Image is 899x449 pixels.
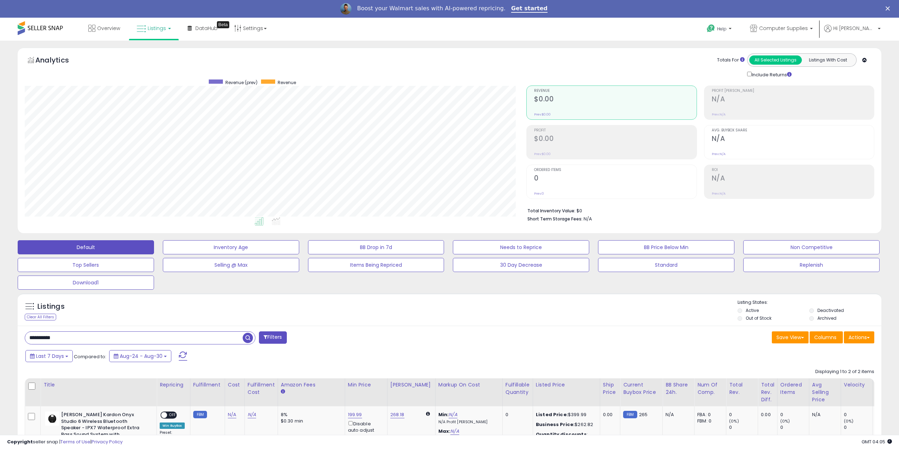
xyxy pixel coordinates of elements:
[772,331,809,343] button: Save View
[37,302,65,312] h5: Listings
[160,381,187,389] div: Repricing
[45,412,59,426] img: 31OTE8kTDiL._SL40_.jpg
[701,19,739,41] a: Help
[25,350,73,362] button: Last 7 Days
[780,424,809,431] div: 0
[438,420,497,425] p: N/A Profit [PERSON_NAME]
[759,25,808,32] span: Computer Supplies
[712,168,874,172] span: ROI
[729,424,758,431] div: 0
[534,129,696,132] span: Profit
[742,70,800,78] div: Include Returns
[195,25,218,32] span: DataHub
[60,438,90,445] a: Terms of Use
[120,353,162,360] span: Aug-24 - Aug-30
[308,258,444,272] button: Items Being Repriced
[598,240,734,254] button: BB Price Below Min
[228,381,242,389] div: Cost
[844,412,873,418] div: 0
[228,411,236,418] a: N/A
[109,350,171,362] button: Aug-24 - Aug-30
[743,258,880,272] button: Replenish
[248,411,256,418] a: N/A
[536,421,575,428] b: Business Price:
[817,307,844,313] label: Deactivated
[281,418,339,424] div: $0.30 min
[536,381,597,389] div: Listed Price
[438,411,449,418] b: Min:
[623,411,637,418] small: FBM
[43,381,154,389] div: Title
[450,428,459,435] a: N/A
[802,55,854,65] button: Listings With Cost
[357,5,505,12] div: Boost your Walmart sales with AI-powered repricing.
[534,191,544,196] small: Prev: 0
[729,381,755,396] div: Total Rev.
[18,240,154,254] button: Default
[511,5,548,13] a: Get started
[814,334,836,341] span: Columns
[225,79,258,85] span: Revenue (prev)
[761,412,772,418] div: 0.00
[536,412,595,418] div: $399.99
[534,174,696,184] h2: 0
[308,240,444,254] button: BB Drop in 7d
[182,18,223,39] a: DataHub
[97,25,120,32] span: Overview
[536,431,587,438] b: Quantity discounts
[712,89,874,93] span: Profit [PERSON_NAME]
[438,381,499,389] div: Markup on Cost
[248,381,275,396] div: Fulfillment Cost
[886,6,893,11] div: Close
[780,381,806,396] div: Ordered Items
[666,381,691,396] div: BB Share 24h.
[717,26,727,32] span: Help
[25,314,56,320] div: Clear All Filters
[453,240,589,254] button: Needs to Reprice
[163,240,299,254] button: Inventory Age
[603,412,615,418] div: 0.00
[167,412,178,418] span: OFF
[844,424,873,431] div: 0
[438,428,451,435] b: Max:
[745,18,818,41] a: Computer Supplies
[815,368,874,375] div: Displaying 1 to 2 of 2 items
[348,420,382,440] div: Disable auto adjust min
[780,412,809,418] div: 0
[534,152,551,156] small: Prev: $0.00
[7,439,123,445] div: seller snap | |
[534,112,551,117] small: Prev: $0.00
[598,258,734,272] button: Standard
[36,353,64,360] span: Last 7 Days
[603,381,617,396] div: Ship Price
[527,216,582,222] b: Short Term Storage Fees:
[278,79,296,85] span: Revenue
[160,423,185,429] div: Win BuyBox
[229,18,272,39] a: Settings
[729,412,758,418] div: 0
[738,299,881,306] p: Listing States:
[833,25,876,32] span: Hi [PERSON_NAME]
[536,431,595,438] div: :
[131,18,176,39] a: Listings
[780,418,790,424] small: (0%)
[712,152,726,156] small: Prev: N/A
[340,3,351,14] img: Profile image for Adrian
[812,412,835,418] div: N/A
[729,418,739,424] small: (0%)
[35,55,83,67] h5: Analytics
[536,421,595,428] div: $262.82
[844,331,874,343] button: Actions
[74,353,106,360] span: Compared to:
[449,411,457,418] a: N/A
[435,378,502,406] th: The percentage added to the cost of goods (COGS) that forms the calculator for Min & Max prices.
[817,315,836,321] label: Archived
[623,381,660,396] div: Current Buybox Price
[812,381,838,403] div: Avg Selling Price
[824,25,881,41] a: Hi [PERSON_NAME]
[348,381,384,389] div: Min Price
[453,258,589,272] button: 30 Day Decrease
[749,55,802,65] button: All Selected Listings
[697,418,721,424] div: FBM: 0
[390,381,432,389] div: [PERSON_NAME]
